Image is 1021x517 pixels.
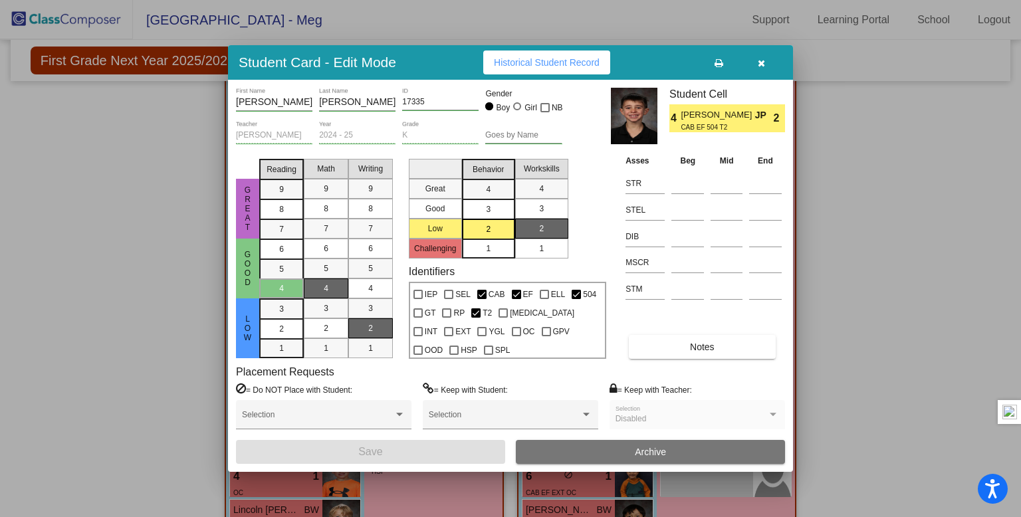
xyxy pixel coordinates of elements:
[358,446,382,457] span: Save
[324,342,328,354] span: 1
[583,286,596,302] span: 504
[774,110,785,126] span: 2
[368,223,373,235] span: 7
[539,223,544,235] span: 2
[236,365,334,378] label: Placement Requests
[317,163,335,175] span: Math
[324,203,328,215] span: 8
[425,286,437,302] span: IEP
[425,324,437,340] span: INT
[551,286,565,302] span: ELL
[267,163,296,175] span: Reading
[368,243,373,255] span: 6
[625,227,665,247] input: assessment
[279,323,284,335] span: 2
[324,183,328,195] span: 9
[552,100,563,116] span: NB
[324,243,328,255] span: 6
[629,335,775,359] button: Notes
[324,302,328,314] span: 3
[625,200,665,220] input: assessment
[368,262,373,274] span: 5
[486,223,491,235] span: 2
[324,262,328,274] span: 5
[668,154,707,168] th: Beg
[358,163,383,175] span: Writing
[486,243,491,255] span: 1
[622,154,668,168] th: Asses
[486,183,491,195] span: 4
[279,243,284,255] span: 6
[324,282,328,294] span: 4
[236,131,312,140] input: teacher
[681,122,745,132] span: CAB EF 504 T2
[483,51,610,74] button: Historical Student Record
[409,265,455,278] label: Identifiers
[495,342,510,358] span: SPL
[690,342,715,352] span: Notes
[425,305,436,321] span: GT
[681,108,754,122] span: [PERSON_NAME] [PERSON_NAME]
[279,303,284,315] span: 3
[242,250,254,287] span: Good
[368,302,373,314] span: 3
[319,131,396,140] input: year
[516,440,785,464] button: Archive
[616,414,647,423] span: Disabled
[425,342,443,358] span: OOD
[496,102,510,114] div: Boy
[455,324,471,340] span: EXT
[539,183,544,195] span: 4
[236,440,505,464] button: Save
[489,324,505,340] span: YGL
[324,322,328,334] span: 2
[485,131,562,140] input: goes by name
[539,203,544,215] span: 3
[483,305,492,321] span: T2
[279,183,284,195] span: 9
[455,286,471,302] span: SEL
[368,282,373,294] span: 4
[473,163,504,175] span: Behavior
[625,173,665,193] input: assessment
[461,342,477,358] span: HSP
[553,324,570,340] span: GPV
[625,253,665,272] input: assessment
[368,203,373,215] span: 8
[368,183,373,195] span: 9
[279,223,284,235] span: 7
[236,383,352,396] label: = Do NOT Place with Student:
[610,383,692,396] label: = Keep with Teacher:
[510,305,574,321] span: [MEDICAL_DATA]
[746,154,785,168] th: End
[489,286,505,302] span: CAB
[485,88,562,100] mat-label: Gender
[524,163,560,175] span: Workskills
[453,305,465,321] span: RP
[402,131,479,140] input: grade
[279,282,284,294] span: 4
[423,383,508,396] label: = Keep with Student:
[625,279,665,299] input: assessment
[486,203,491,215] span: 3
[324,223,328,235] span: 7
[669,88,785,100] h3: Student Cell
[523,324,535,340] span: OC
[539,243,544,255] span: 1
[279,263,284,275] span: 5
[242,185,254,232] span: Great
[368,322,373,334] span: 2
[524,102,537,114] div: Girl
[279,203,284,215] span: 8
[635,447,666,457] span: Archive
[279,342,284,354] span: 1
[239,54,396,70] h3: Student Card - Edit Mode
[669,110,681,126] span: 4
[402,98,479,107] input: Enter ID
[494,57,600,68] span: Historical Student Record
[755,108,774,122] span: JP
[523,286,533,302] span: EF
[242,314,254,342] span: Low
[368,342,373,354] span: 1
[707,154,746,168] th: Mid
